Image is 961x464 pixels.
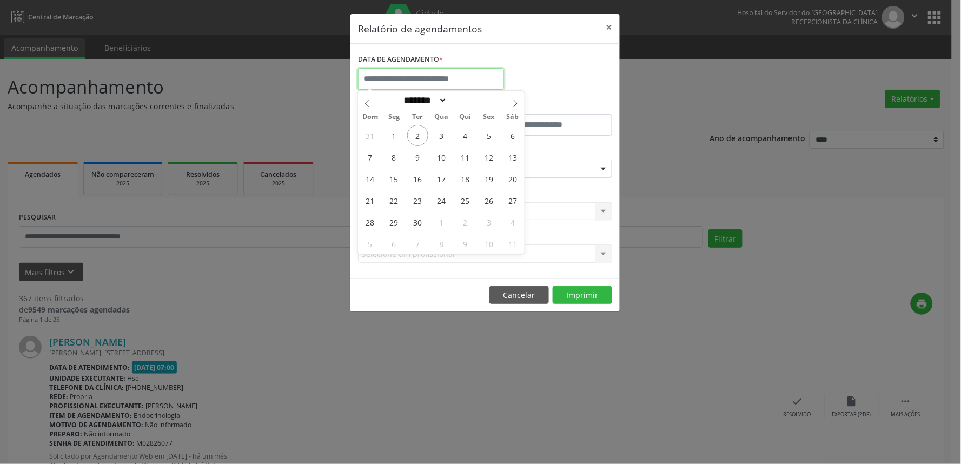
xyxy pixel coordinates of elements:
span: Setembro 15, 2025 [383,168,405,189]
span: Sáb [501,114,525,121]
select: Month [400,95,448,106]
span: Setembro 12, 2025 [479,147,500,168]
span: Setembro 3, 2025 [431,125,452,146]
span: Setembro 17, 2025 [431,168,452,189]
span: Outubro 4, 2025 [502,211,523,233]
label: ATÉ [488,97,612,114]
span: Outubro 11, 2025 [502,233,523,254]
span: Setembro 11, 2025 [455,147,476,168]
span: Setembro 5, 2025 [479,125,500,146]
span: Setembro 6, 2025 [502,125,523,146]
span: Sex [477,114,501,121]
span: Setembro 16, 2025 [407,168,428,189]
h5: Relatório de agendamentos [358,22,482,36]
span: Ter [406,114,429,121]
span: Outubro 8, 2025 [431,233,452,254]
span: Setembro 14, 2025 [360,168,381,189]
button: Imprimir [553,286,612,304]
span: Setembro 19, 2025 [479,168,500,189]
span: Setembro 24, 2025 [431,190,452,211]
span: Setembro 13, 2025 [502,147,523,168]
span: Setembro 20, 2025 [502,168,523,189]
span: Setembro 22, 2025 [383,190,405,211]
span: Setembro 18, 2025 [455,168,476,189]
input: Year [447,95,483,106]
span: Setembro 2, 2025 [407,125,428,146]
span: Setembro 28, 2025 [360,211,381,233]
span: Outubro 6, 2025 [383,233,405,254]
span: Setembro 30, 2025 [407,211,428,233]
button: Close [598,14,620,41]
span: Setembro 10, 2025 [431,147,452,168]
span: Setembro 27, 2025 [502,190,523,211]
span: Setembro 26, 2025 [479,190,500,211]
span: Setembro 25, 2025 [455,190,476,211]
span: Outubro 1, 2025 [431,211,452,233]
span: Setembro 4, 2025 [455,125,476,146]
span: Outubro 9, 2025 [455,233,476,254]
span: Agosto 31, 2025 [360,125,381,146]
span: Outubro 5, 2025 [360,233,381,254]
span: Setembro 7, 2025 [360,147,381,168]
span: Outubro 2, 2025 [455,211,476,233]
span: Seg [382,114,406,121]
span: Setembro 8, 2025 [383,147,405,168]
span: Qui [453,114,477,121]
span: Setembro 1, 2025 [383,125,405,146]
label: DATA DE AGENDAMENTO [358,51,443,68]
span: Outubro 3, 2025 [479,211,500,233]
span: Setembro 29, 2025 [383,211,405,233]
span: Qua [429,114,453,121]
span: Dom [358,114,382,121]
span: Outubro 7, 2025 [407,233,428,254]
button: Cancelar [489,286,549,304]
span: Setembro 21, 2025 [360,190,381,211]
span: Outubro 10, 2025 [479,233,500,254]
span: Setembro 23, 2025 [407,190,428,211]
span: Setembro 9, 2025 [407,147,428,168]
